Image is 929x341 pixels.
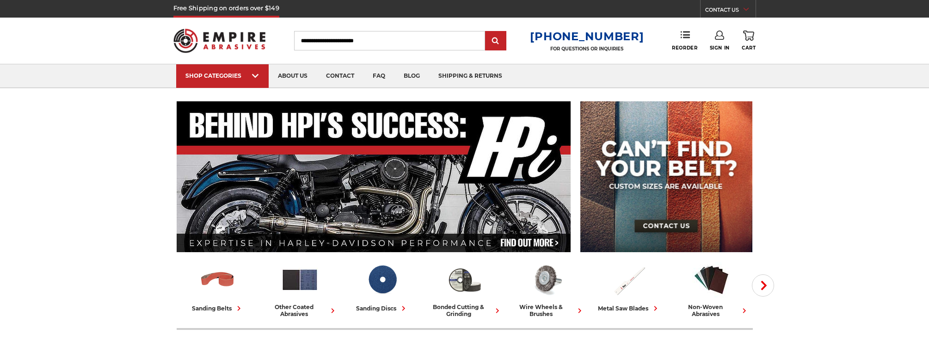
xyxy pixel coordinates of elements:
[317,64,363,88] a: contact
[530,46,644,52] p: FOR QUESTIONS OR INQUIRIES
[672,31,697,50] a: Reorder
[742,31,756,51] a: Cart
[580,101,752,252] img: promo banner for custom belts.
[486,32,505,50] input: Submit
[674,304,749,317] div: non-woven abrasives
[598,304,660,313] div: metal saw blades
[528,260,566,299] img: Wire Wheels & Brushes
[510,304,584,317] div: wire wheels & brushes
[281,260,319,299] img: Other Coated Abrasives
[705,5,756,18] a: CONTACT US
[263,260,338,317] a: other coated abrasives
[363,260,401,299] img: Sanding Discs
[429,64,511,88] a: shipping & returns
[510,260,584,317] a: wire wheels & brushes
[345,260,420,313] a: sanding discs
[445,260,484,299] img: Bonded Cutting & Grinding
[427,304,502,317] div: bonded cutting & grinding
[185,72,259,79] div: SHOP CATEGORIES
[692,260,731,299] img: Non-woven Abrasives
[752,274,774,297] button: Next
[177,101,571,252] img: Banner for an interview featuring Horsepower Inc who makes Harley performance upgrades featured o...
[710,45,730,51] span: Sign In
[610,260,648,299] img: Metal Saw Blades
[592,260,667,313] a: metal saw blades
[173,23,266,59] img: Empire Abrasives
[198,260,237,299] img: Sanding Belts
[427,260,502,317] a: bonded cutting & grinding
[263,304,338,317] div: other coated abrasives
[530,30,644,43] a: [PHONE_NUMBER]
[394,64,429,88] a: blog
[192,304,244,313] div: sanding belts
[180,260,255,313] a: sanding belts
[363,64,394,88] a: faq
[356,304,408,313] div: sanding discs
[674,260,749,317] a: non-woven abrasives
[672,45,697,51] span: Reorder
[269,64,317,88] a: about us
[742,45,756,51] span: Cart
